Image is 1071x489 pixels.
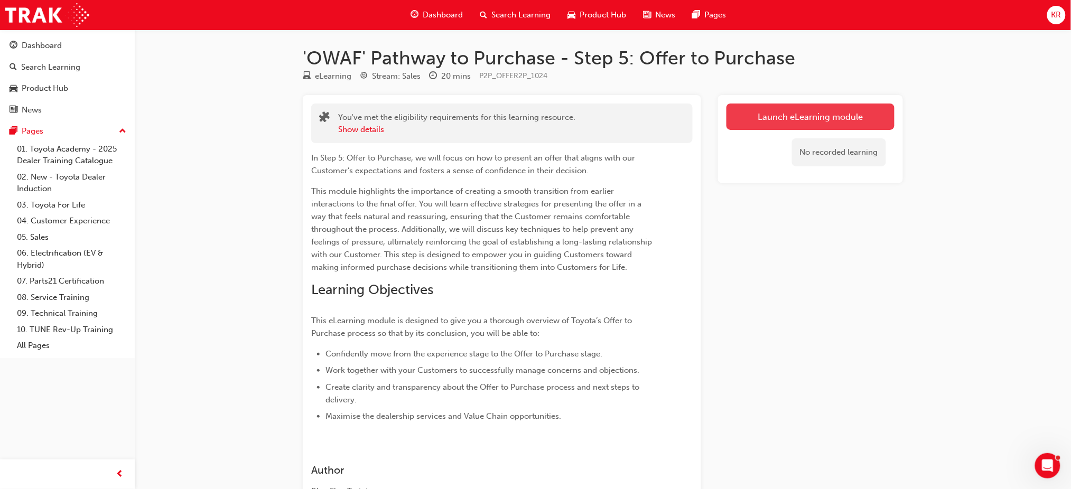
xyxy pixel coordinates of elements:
[325,411,561,421] span: Maximise the dealership services and Value Chain opportunities.
[692,8,700,22] span: pages-icon
[727,104,895,130] a: Launch eLearning module
[303,72,311,81] span: learningResourceType_ELEARNING-icon
[4,79,131,98] a: Product Hub
[13,289,131,306] a: 08. Service Training
[13,305,131,322] a: 09. Technical Training
[792,138,886,166] div: No recorded learning
[22,82,68,95] div: Product Hub
[311,153,637,175] span: In Step 5: Offer to Purchase, we will focus on how to present an offer that aligns with our Custo...
[402,4,471,26] a: guage-iconDashboard
[311,186,654,272] span: This module highlights the importance of creating a smooth transition from earlier interactions t...
[10,63,17,72] span: search-icon
[1035,453,1060,478] iframe: Intercom live chat
[4,58,131,77] a: Search Learning
[13,229,131,246] a: 05. Sales
[643,8,651,22] span: news-icon
[13,337,131,354] a: All Pages
[10,84,17,93] span: car-icon
[22,125,43,137] div: Pages
[429,70,471,83] div: Duration
[4,36,131,55] a: Dashboard
[580,9,626,21] span: Product Hub
[311,316,634,338] span: This eLearning module is designed to give you a thorough overview of Toyota’s Offer to Purchase p...
[411,8,418,22] span: guage-icon
[559,4,635,26] a: car-iconProduct Hub
[423,9,463,21] span: Dashboard
[4,121,131,141] button: Pages
[480,8,487,22] span: search-icon
[13,213,131,229] a: 04. Customer Experience
[119,125,126,138] span: up-icon
[22,40,62,52] div: Dashboard
[10,106,17,115] span: news-icon
[13,322,131,338] a: 10. TUNE Rev-Up Training
[338,111,575,135] div: You've met the eligibility requirements for this learning resource.
[22,104,42,116] div: News
[303,46,903,70] h1: 'OWAF' Pathway to Purchase - Step 5: Offer to Purchase
[429,72,437,81] span: clock-icon
[372,70,421,82] div: Stream: Sales
[315,70,351,82] div: eLearning
[479,71,547,80] span: Learning resource code
[13,197,131,213] a: 03. Toyota For Life
[10,41,17,51] span: guage-icon
[704,9,726,21] span: Pages
[635,4,684,26] a: news-iconNews
[13,169,131,197] a: 02. New - Toyota Dealer Induction
[471,4,559,26] a: search-iconSearch Learning
[311,464,655,476] h3: Author
[13,273,131,289] a: 07. Parts21 Certification
[4,100,131,120] a: News
[5,3,89,27] img: Trak
[303,70,351,83] div: Type
[1051,9,1061,21] span: KR
[441,70,471,82] div: 20 mins
[13,245,131,273] a: 06. Electrification (EV & Hybrid)
[10,127,17,136] span: pages-icon
[13,141,131,169] a: 01. Toyota Academy - 2025 Dealer Training Catalogue
[4,34,131,121] button: DashboardSearch LearningProduct HubNews
[655,9,675,21] span: News
[360,70,421,83] div: Stream
[325,382,641,405] span: Create clarity and transparency about the Offer to Purchase process and next steps to delivery.
[311,281,433,298] span: Learning Objectives
[21,61,80,73] div: Search Learning
[360,72,368,81] span: target-icon
[325,365,639,375] span: Work together with your Customers to successfully manage concerns and objections.
[491,9,551,21] span: Search Learning
[338,124,384,136] button: Show details
[319,112,330,125] span: puzzle-icon
[684,4,734,26] a: pages-iconPages
[325,349,602,359] span: Confidently move from the experience stage to the Offer to Purchase stage.
[567,8,575,22] span: car-icon
[1047,6,1066,24] button: KR
[116,468,124,481] span: prev-icon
